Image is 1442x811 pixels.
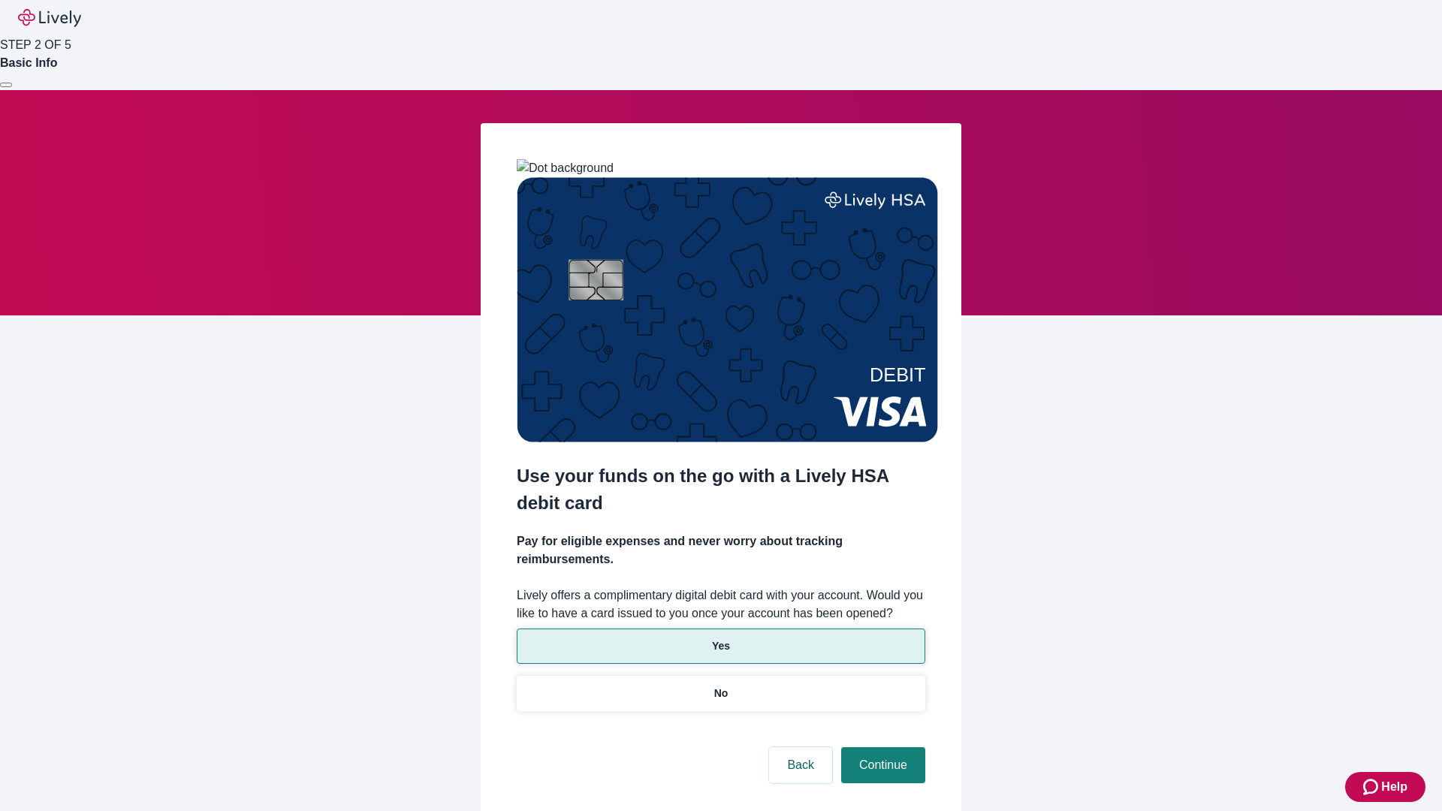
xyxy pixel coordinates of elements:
[517,629,925,664] button: Yes
[517,532,925,568] h4: Pay for eligible expenses and never worry about tracking reimbursements.
[517,463,925,517] h2: Use your funds on the go with a Lively HSA debit card
[1345,772,1425,802] button: Zendesk support iconHelp
[769,747,832,783] button: Back
[517,177,938,442] img: Debit card
[1381,778,1407,796] span: Help
[517,586,925,623] label: Lively offers a complimentary digital debit card with your account. Would you like to have a card...
[714,686,729,701] p: No
[1363,778,1381,796] svg: Zendesk support icon
[18,9,81,27] img: Lively
[841,747,925,783] button: Continue
[517,159,614,177] img: Dot background
[517,676,925,711] button: No
[712,638,730,654] p: Yes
